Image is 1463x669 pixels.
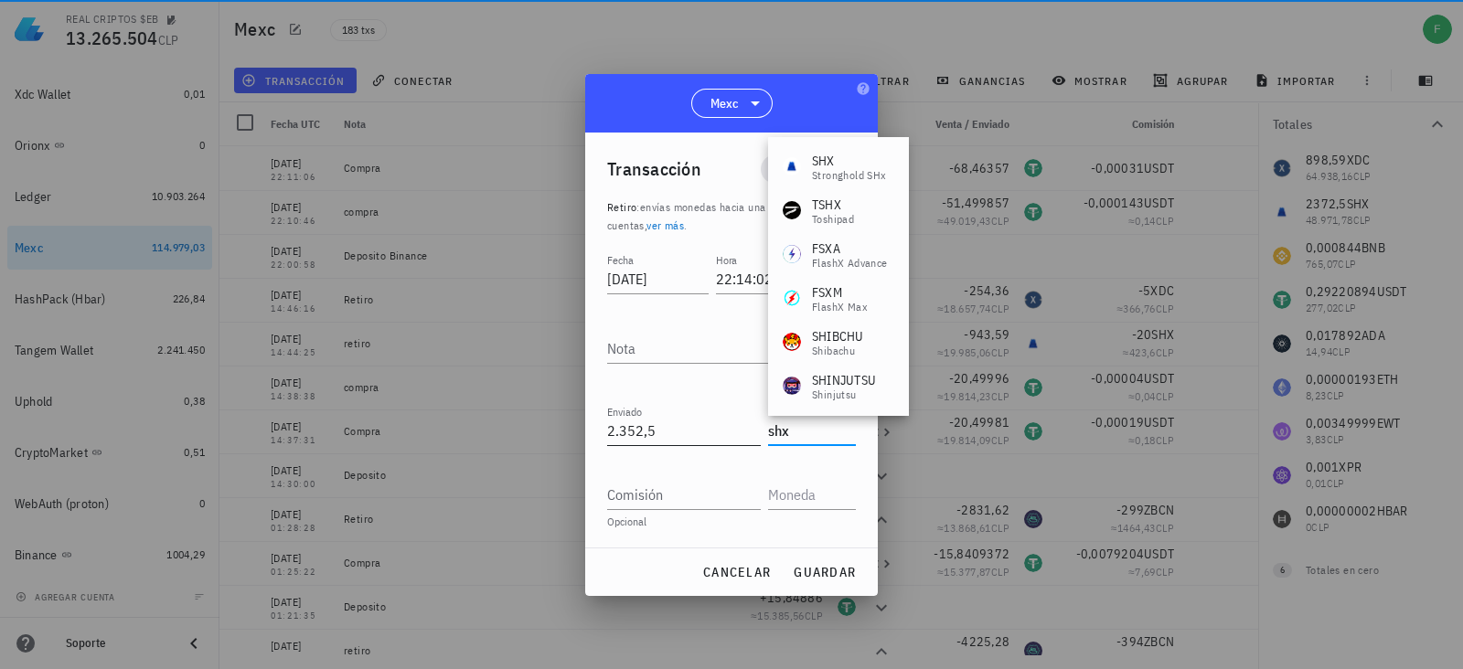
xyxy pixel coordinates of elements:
[812,389,876,400] div: Shinjutsu
[812,258,888,269] div: FlashX Advance
[607,405,642,419] label: Enviado
[812,152,887,170] div: SHX
[812,327,864,345] div: SHIBCHU
[785,556,863,589] button: guardar
[716,253,737,267] label: Hora
[607,154,701,184] div: Transacción
[783,289,801,307] div: FSXM-icon
[702,564,771,580] span: cancelar
[812,214,854,225] div: Toshipad
[607,516,856,527] div: Opcional
[812,371,876,389] div: SHINJUTSU
[768,416,852,445] input: Moneda
[812,283,868,302] div: FSXM
[768,480,852,509] input: Moneda
[793,564,856,580] span: guardar
[783,201,801,219] div: TSHX-icon
[812,170,887,181] div: Stronghold SHx
[812,196,854,214] div: TSHX
[646,218,684,232] a: ver más
[695,556,778,589] button: cancelar
[607,200,837,232] span: envías monedas hacia una de tus propias cuentas, .
[783,157,801,175] div: SHX-icon
[783,377,801,395] div: SHINJUTSU-icon
[607,253,634,267] label: Fecha
[783,245,801,263] div: FSXA-icon
[812,239,888,258] div: FSXA
[607,200,636,214] span: Retiro
[607,198,856,235] p: :
[783,333,801,351] div: SHIBCHU-icon
[812,345,864,356] div: Shibachu
[710,94,739,112] span: Mexc
[812,302,868,313] div: FlashX Max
